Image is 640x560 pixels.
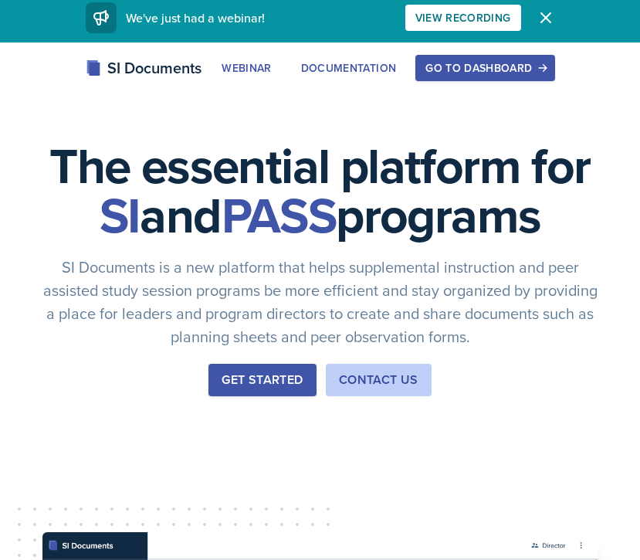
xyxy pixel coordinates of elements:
div: Documentation [301,62,397,74]
div: Get Started [222,371,303,389]
button: Documentation [291,55,407,81]
div: Contact Us [339,371,418,389]
div: Webinar [222,62,271,74]
button: Get Started [208,364,316,396]
div: SI Documents [86,56,201,80]
button: View Recording [405,5,521,31]
button: Go to Dashboard [415,55,554,81]
button: Contact Us [326,364,432,396]
button: Webinar [212,55,281,81]
div: Go to Dashboard [425,62,544,74]
span: We've just had a webinar! [126,9,265,26]
div: View Recording [415,12,511,24]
